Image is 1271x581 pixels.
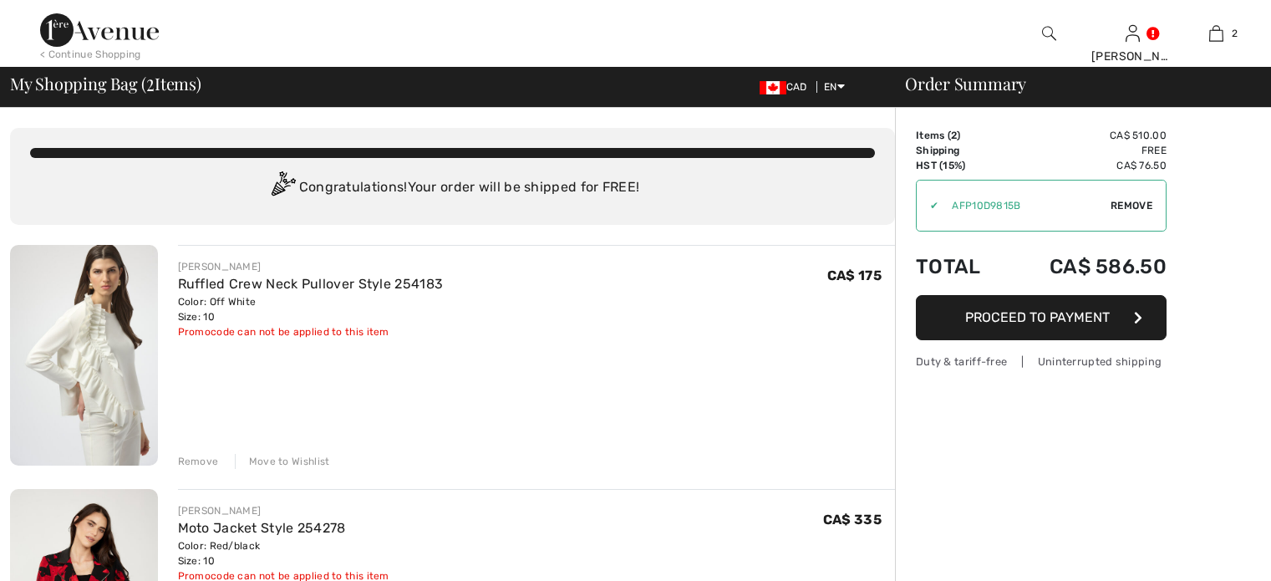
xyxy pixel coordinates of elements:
[235,454,330,469] div: Move to Wishlist
[40,13,159,47] img: 1ère Avenue
[1232,26,1238,41] span: 2
[965,309,1110,325] span: Proceed to Payment
[951,130,957,141] span: 2
[1005,238,1167,295] td: CA$ 586.50
[1091,48,1173,65] div: [PERSON_NAME]
[1209,23,1223,43] img: My Bag
[885,75,1261,92] div: Order Summary
[1111,198,1152,213] span: Remove
[178,259,444,274] div: [PERSON_NAME]
[760,81,786,94] img: Canadian Dollar
[916,158,1005,173] td: HST (15%)
[916,295,1167,340] button: Proceed to Payment
[266,171,299,205] img: Congratulation2.svg
[178,324,444,339] div: Promocode can not be applied to this item
[1175,23,1257,43] a: 2
[178,503,389,518] div: [PERSON_NAME]
[823,512,882,527] span: CA$ 335
[916,128,1005,143] td: Items ( )
[824,81,845,93] span: EN
[146,71,155,93] span: 2
[1126,23,1140,43] img: My Info
[917,198,938,213] div: ✔
[30,171,875,205] div: Congratulations! Your order will be shipped for FREE!
[916,238,1005,295] td: Total
[178,294,444,324] div: Color: Off White Size: 10
[760,81,814,93] span: CAD
[178,454,219,469] div: Remove
[178,520,346,536] a: Moto Jacket Style 254278
[10,245,158,466] img: Ruffled Crew Neck Pullover Style 254183
[178,276,444,292] a: Ruffled Crew Neck Pullover Style 254183
[916,143,1005,158] td: Shipping
[938,181,1111,231] input: Promo code
[1042,23,1056,43] img: search the website
[1005,143,1167,158] td: Free
[1005,158,1167,173] td: CA$ 76.50
[916,354,1167,369] div: Duty & tariff-free | Uninterrupted shipping
[10,75,201,92] span: My Shopping Bag ( Items)
[1126,25,1140,41] a: Sign In
[827,268,882,283] span: CA$ 175
[40,47,141,62] div: < Continue Shopping
[178,538,389,568] div: Color: Red/black Size: 10
[1005,128,1167,143] td: CA$ 510.00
